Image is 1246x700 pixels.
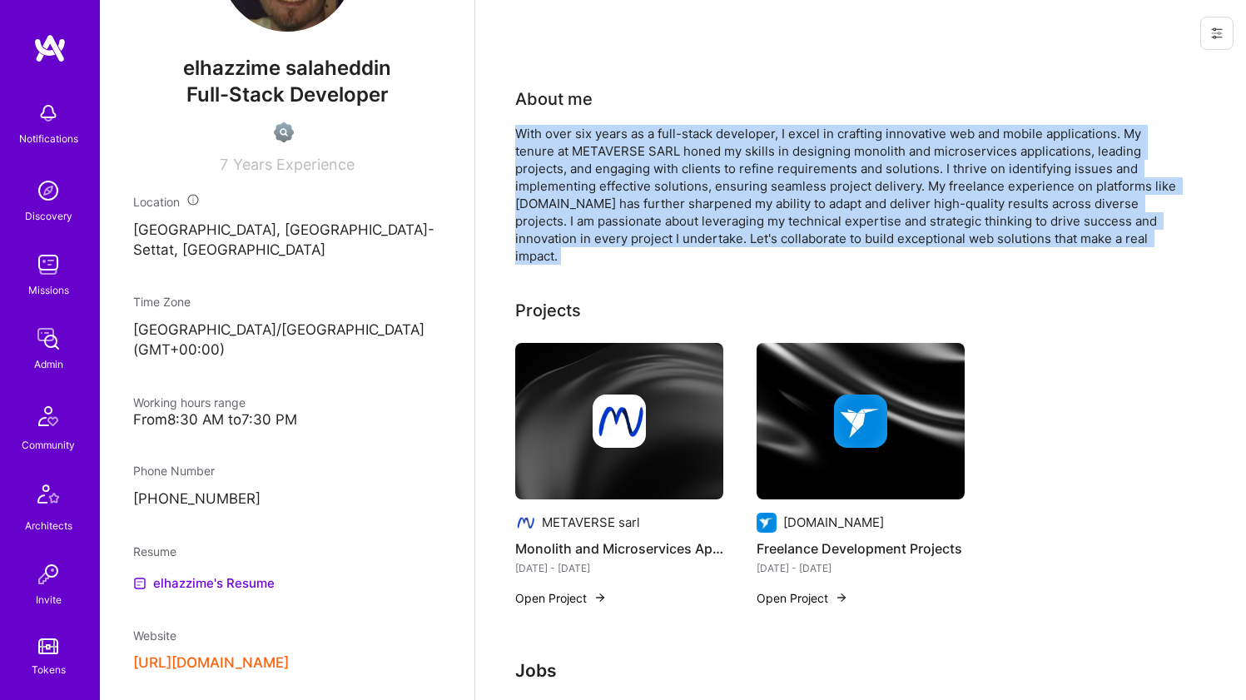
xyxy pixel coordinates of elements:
[22,436,75,454] div: Community
[783,514,884,531] div: [DOMAIN_NAME]
[515,125,1181,265] div: With over six years as a full-stack developer, I excel in crafting innovative web and mobile appl...
[515,559,723,577] div: [DATE] - [DATE]
[133,573,275,593] a: elhazzime's Resume
[515,343,723,499] img: cover
[32,558,65,591] img: Invite
[133,395,246,410] span: Working hours range
[133,489,441,509] p: [PHONE_NUMBER]
[133,411,441,429] div: From 8:30 AM to 7:30 PM
[757,343,965,499] img: cover
[28,477,68,517] img: Architects
[33,33,67,63] img: logo
[133,295,191,309] span: Time Zone
[133,221,441,261] p: [GEOGRAPHIC_DATA], [GEOGRAPHIC_DATA]-Settat, [GEOGRAPHIC_DATA]
[28,281,69,299] div: Missions
[515,298,581,323] div: Projects
[32,248,65,281] img: teamwork
[32,322,65,355] img: admin teamwork
[36,591,62,608] div: Invite
[515,513,535,533] img: Company logo
[515,660,1206,681] h3: Jobs
[835,591,848,604] img: arrow-right
[593,395,646,448] img: Company logo
[220,156,228,173] span: 7
[133,193,441,211] div: Location
[133,654,289,672] button: [URL][DOMAIN_NAME]
[133,628,176,643] span: Website
[133,544,176,559] span: Resume
[38,638,58,654] img: tokens
[25,517,72,534] div: Architects
[757,513,777,533] img: Company logo
[515,87,593,112] div: About me
[233,156,355,173] span: Years Experience
[757,538,965,559] h4: Freelance Development Projects
[542,514,640,531] div: METAVERSE sarl
[274,122,294,142] img: Not Scrubbed
[32,174,65,207] img: discovery
[515,589,607,607] button: Open Project
[757,559,965,577] div: [DATE] - [DATE]
[28,396,68,436] img: Community
[133,464,215,478] span: Phone Number
[834,395,887,448] img: Company logo
[133,577,146,590] img: Resume
[757,589,848,607] button: Open Project
[186,82,389,107] span: Full-Stack Developer
[515,538,723,559] h4: Monolith and Microservices Application Design
[32,97,65,130] img: bell
[25,207,72,225] div: Discovery
[19,130,78,147] div: Notifications
[133,56,441,81] span: elhazzime salaheddin
[34,355,63,373] div: Admin
[133,320,441,360] p: [GEOGRAPHIC_DATA]/[GEOGRAPHIC_DATA] (GMT+00:00 )
[32,661,66,678] div: Tokens
[593,591,607,604] img: arrow-right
